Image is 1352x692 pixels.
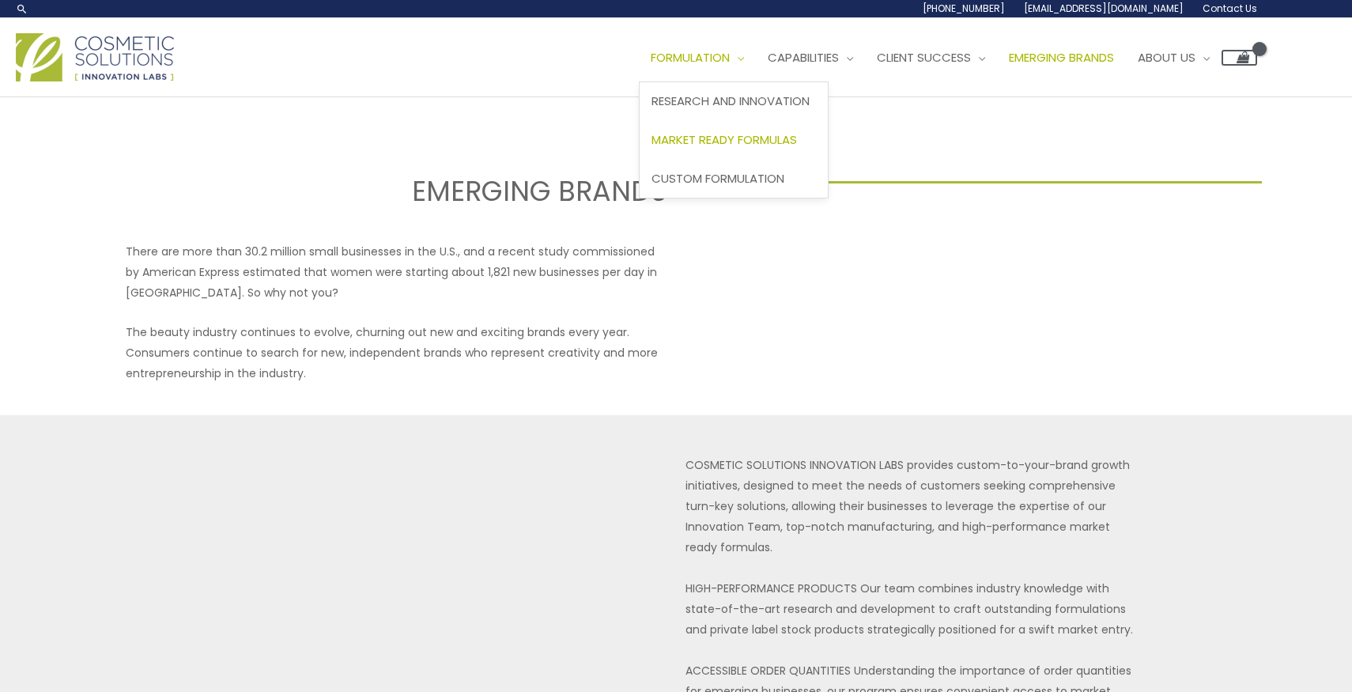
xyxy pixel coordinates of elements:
p: There are more than 30.2 million small businesses in the U.S., and a recent study commissioned by... [126,241,667,303]
span: [EMAIL_ADDRESS][DOMAIN_NAME] [1024,2,1184,15]
span: Market Ready Formulas [651,131,797,148]
a: Market Ready Formulas [640,121,828,160]
a: Research and Innovation [640,82,828,121]
a: Emerging Brands [997,34,1126,81]
span: Research and Innovation [651,93,810,109]
span: Capabilities [768,49,839,66]
span: Formulation [651,49,730,66]
p: The beauty industry continues to evolve, churning out new and exciting brands every year. Consume... [126,322,667,384]
a: Client Success [865,34,997,81]
span: About Us [1138,49,1195,66]
a: Formulation [639,34,756,81]
span: Client Success [877,49,971,66]
a: Capabilities [756,34,865,81]
a: Custom Formulation [640,159,828,198]
img: Cosmetic Solutions Logo [16,33,174,81]
h2: EMERGING BRANDS [90,173,667,210]
span: Emerging Brands [1009,49,1114,66]
span: Custom Formulation [651,170,784,187]
nav: Site Navigation [627,34,1257,81]
a: Search icon link [16,2,28,15]
a: About Us [1126,34,1222,81]
a: View Shopping Cart, empty [1222,50,1257,66]
span: Contact Us [1203,2,1257,15]
span: [PHONE_NUMBER] [923,2,1005,15]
